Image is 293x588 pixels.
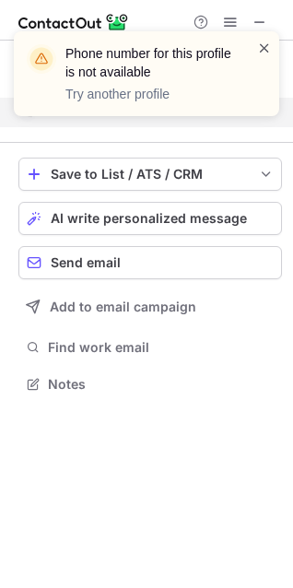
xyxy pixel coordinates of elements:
div: Save to List / ATS / CRM [51,167,250,182]
img: ContactOut v5.3.10 [18,11,129,33]
button: save-profile-one-click [18,158,282,191]
span: Find work email [48,339,275,356]
button: Send email [18,246,282,279]
button: Add to email campaign [18,290,282,323]
span: Send email [51,255,121,270]
p: Try another profile [65,85,235,103]
span: Notes [48,376,275,393]
button: Find work email [18,335,282,360]
span: Add to email campaign [50,300,196,314]
img: warning [27,44,56,74]
button: AI write personalized message [18,202,282,235]
header: Phone number for this profile is not available [65,44,235,81]
span: AI write personalized message [51,211,247,226]
button: Notes [18,371,282,397]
